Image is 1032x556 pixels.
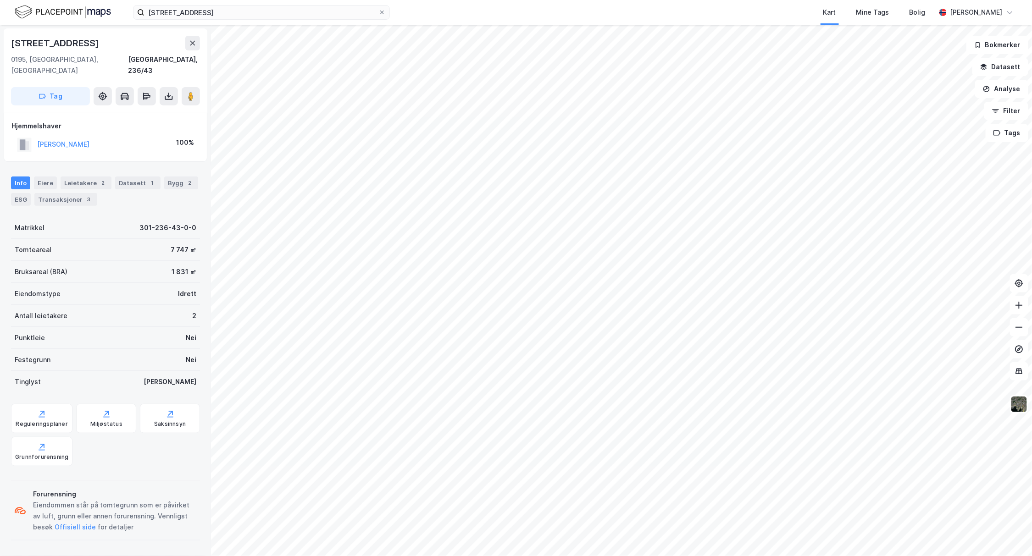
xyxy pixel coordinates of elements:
div: 0195, [GEOGRAPHIC_DATA], [GEOGRAPHIC_DATA] [11,54,128,76]
div: Forurensning [33,489,196,500]
div: 2 [185,178,194,187]
div: ESG [11,193,31,206]
div: Saksinnsyn [154,420,186,428]
img: logo.f888ab2527a4732fd821a326f86c7f29.svg [15,4,111,20]
div: Nei [186,354,196,365]
button: Tag [11,87,90,105]
iframe: Chat Widget [986,512,1032,556]
div: Kart [823,7,836,18]
div: 2 [192,310,196,321]
div: Nei [186,332,196,343]
button: Analyse [975,80,1028,98]
div: Hjemmelshaver [11,121,200,132]
div: Miljøstatus [90,420,122,428]
div: [PERSON_NAME] [950,7,1003,18]
div: 301-236-43-0-0 [139,222,196,233]
div: [GEOGRAPHIC_DATA], 236/43 [128,54,200,76]
img: 9k= [1010,396,1028,413]
div: Mine Tags [856,7,889,18]
button: Tags [986,124,1028,142]
div: 1 [148,178,157,187]
button: Filter [984,102,1028,120]
div: Eiendomstype [15,288,61,299]
div: Antall leietakere [15,310,67,321]
div: Transaksjoner [34,193,97,206]
div: Tinglyst [15,376,41,387]
div: [STREET_ADDRESS] [11,36,101,50]
div: 3 [84,195,94,204]
div: Chatt-widget [986,512,1032,556]
div: Reguleringsplaner [16,420,68,428]
div: Bygg [164,176,198,189]
div: Bruksareal (BRA) [15,266,67,277]
div: Eiendommen står på tomtegrunn som er påvirket av luft, grunn eller annen forurensning. Vennligst ... [33,500,196,533]
div: Matrikkel [15,222,44,233]
div: 2 [99,178,108,187]
div: [PERSON_NAME] [144,376,196,387]
div: Grunnforurensning [15,453,68,461]
div: 1 831 ㎡ [172,266,196,277]
div: Bolig [910,7,926,18]
div: Info [11,176,30,189]
div: Leietakere [61,176,111,189]
div: Punktleie [15,332,45,343]
div: Tomteareal [15,244,51,255]
button: Datasett [972,58,1028,76]
div: 7 747 ㎡ [171,244,196,255]
div: Eiere [34,176,57,189]
div: Idrett [178,288,196,299]
button: Bokmerker [966,36,1028,54]
div: 100% [176,137,194,148]
div: Datasett [115,176,161,189]
input: Søk på adresse, matrikkel, gårdeiere, leietakere eller personer [144,6,378,19]
div: Festegrunn [15,354,50,365]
